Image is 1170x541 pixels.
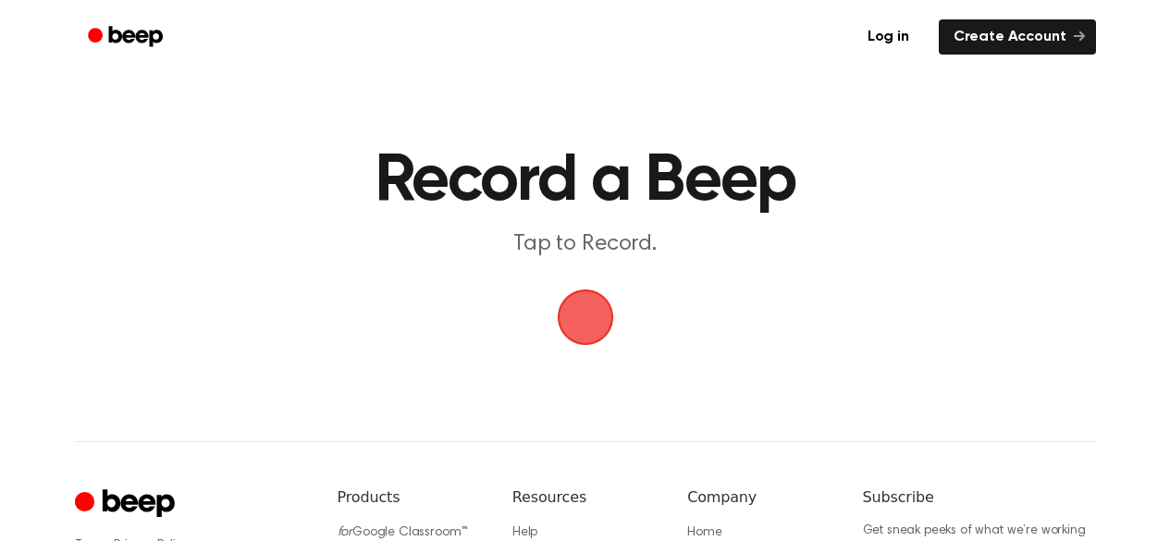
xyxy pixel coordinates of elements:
[230,229,941,260] p: Tap to Record.
[687,486,832,509] h6: Company
[75,486,179,523] a: Cruip
[939,19,1096,55] a: Create Account
[512,486,658,509] h6: Resources
[687,526,721,539] a: Home
[338,526,353,539] i: for
[863,486,1096,509] h6: Subscribe
[849,16,928,58] a: Log in
[512,526,537,539] a: Help
[75,19,179,55] a: Beep
[338,486,483,509] h6: Products
[558,289,613,345] button: Beep Logo
[200,148,970,215] h1: Record a Beep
